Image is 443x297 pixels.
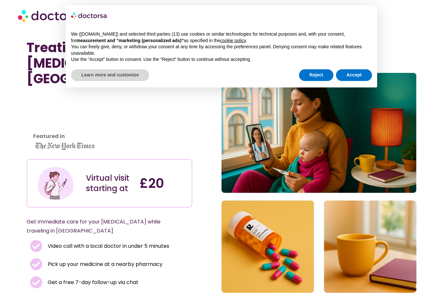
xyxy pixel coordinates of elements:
[220,38,246,43] a: cookie policy
[30,96,88,145] iframe: Customer reviews powered by Trustpilot
[46,260,162,269] span: Pick up your medicine at a nearby pharmacy
[71,31,372,44] p: We ([DOMAIN_NAME]) and selected third parties (13) use cookies or similar technologies for techni...
[27,40,192,86] h1: Treating a [MEDICAL_DATA] in [GEOGRAPHIC_DATA]
[33,132,65,140] strong: Featured in
[71,10,107,21] img: logo
[37,165,75,202] img: Illustration depicting a young woman in a casual outfit, engaged with her smartphone. She has a p...
[221,73,416,293] img: strep throat-doctor-London
[86,173,133,194] div: Virtual visit starting at
[46,278,138,287] span: Get a free 7-day follow-up via chat
[71,44,372,56] p: You can freely give, deny, or withdraw your consent at any time by accessing the preferences pane...
[46,242,169,251] span: Video call with a local doctor in under 5 minutes
[336,69,372,81] button: Accept
[27,217,177,235] p: Get immediate care for your [MEDICAL_DATA] while traveling in [GEOGRAPHIC_DATA]
[76,38,184,43] strong: measurement and “marketing (personalized ads)”
[299,69,333,81] button: Reject
[71,56,372,63] p: Use the “Accept” button to consent. Use the “Reject” button to continue without accepting.
[139,176,187,191] h4: £20
[71,69,149,81] button: Learn more and customize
